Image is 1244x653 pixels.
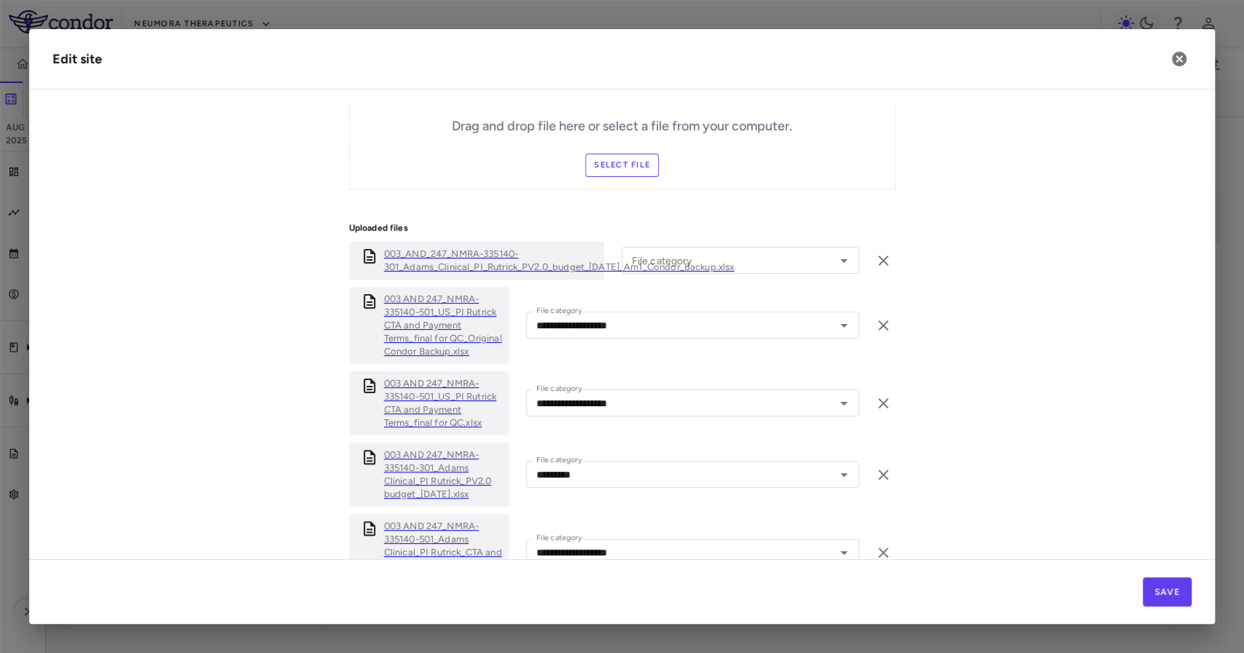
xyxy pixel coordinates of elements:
[384,448,503,501] p: 003 AND 247_NMRA-335140-301_Adams Clinical_PI Rutrick_PV2.0 budget_27may2024.xlsx
[384,520,503,585] p: 003 AND 247_NMRA-335140-501_Adams Clinical_PI Rutrick_CTA and Payment Terms FE 27SEP2023.pdf
[834,464,854,485] button: Open
[52,50,102,69] div: Edit site
[834,250,854,271] button: Open
[349,221,896,234] p: Uploaded files
[871,462,896,487] button: Remove
[536,383,582,395] label: File category
[384,248,735,274] p: 003_AND_247_NMRA-335140-301_Adams_Clinical_PI_Rutrick_PV2.0_budget_27may2024_Am1_Condor_Backup.xlsx
[1143,577,1192,606] button: Save
[384,377,503,430] a: 003 AND 247_NMRA-335140-501_US_PI Rutrick CTA and Payment Terms_final for QC.xlsx
[384,520,503,585] a: 003 AND 247_NMRA-335140-501_Adams Clinical_PI Rutrick_CTA and Payment Terms FE [DATE].pdf
[536,305,582,317] label: File category
[871,313,896,338] button: Remove
[384,448,503,501] a: 003 AND 247_NMRA-335140-301_Adams Clinical_PI Rutrick_PV2.0 budget_[DATE].xlsx
[452,116,792,136] h6: Drag and drop file here or select a file from your computer.
[871,391,896,416] button: Remove
[536,454,582,467] label: File category
[871,248,896,273] button: Remove
[834,315,854,336] button: Open
[871,540,896,565] button: Remove
[384,248,735,274] a: 003_AND_247_NMRA-335140-301_Adams_Clinical_PI_Rutrick_PV2.0_budget_[DATE]_Am1_Condor_Backup.xlsx
[834,393,854,413] button: Open
[585,154,659,177] label: Select file
[384,293,503,358] a: 003 AND 247_NMRA-335140-501_US_PI Rutrick CTA and Payment Terms_final for QC_Original Condor Back...
[536,532,582,545] label: File category
[834,542,854,563] button: Open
